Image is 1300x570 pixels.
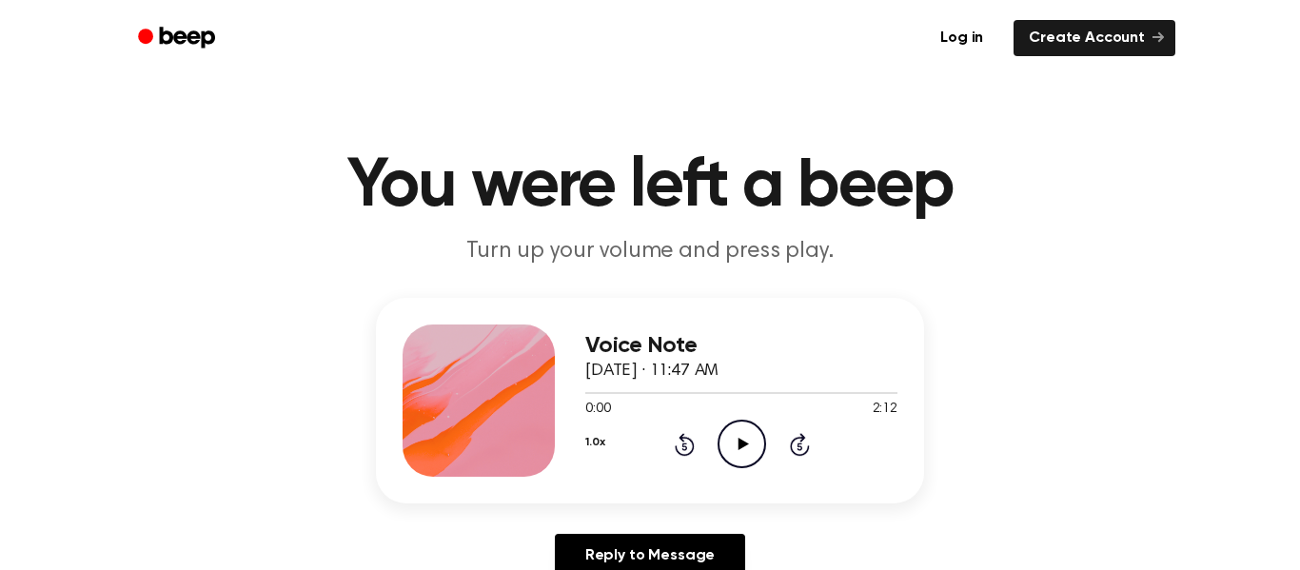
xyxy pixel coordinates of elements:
button: 1.0x [585,426,604,459]
span: 0:00 [585,400,610,420]
a: Beep [125,20,232,57]
h3: Voice Note [585,333,897,359]
a: Log in [921,16,1002,60]
p: Turn up your volume and press play. [285,236,1015,267]
a: Create Account [1014,20,1175,56]
h1: You were left a beep [163,152,1137,221]
span: 2:12 [873,400,897,420]
span: [DATE] · 11:47 AM [585,363,719,380]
